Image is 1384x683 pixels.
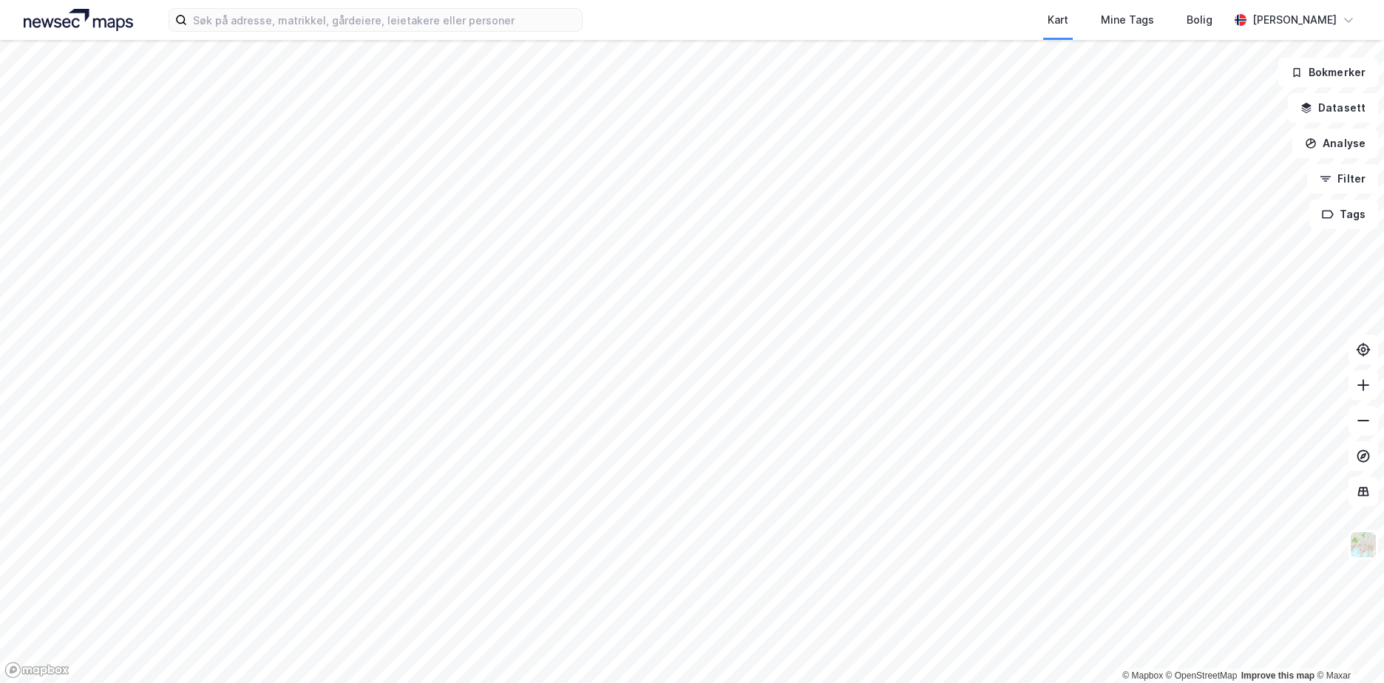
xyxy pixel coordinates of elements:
a: Improve this map [1241,670,1315,681]
div: Mine Tags [1101,11,1154,29]
div: Kart [1048,11,1068,29]
div: [PERSON_NAME] [1252,11,1337,29]
button: Analyse [1292,129,1378,158]
button: Filter [1307,164,1378,194]
button: Datasett [1288,93,1378,123]
iframe: Chat Widget [1310,612,1384,683]
div: Bolig [1187,11,1212,29]
button: Tags [1309,200,1378,229]
a: Mapbox [1122,670,1163,681]
a: Mapbox homepage [4,662,69,679]
img: logo.a4113a55bc3d86da70a041830d287a7e.svg [24,9,133,31]
a: OpenStreetMap [1166,670,1238,681]
div: Kontrollprogram for chat [1310,612,1384,683]
img: Z [1349,531,1377,559]
input: Søk på adresse, matrikkel, gårdeiere, leietakere eller personer [187,9,582,31]
button: Bokmerker [1278,58,1378,87]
